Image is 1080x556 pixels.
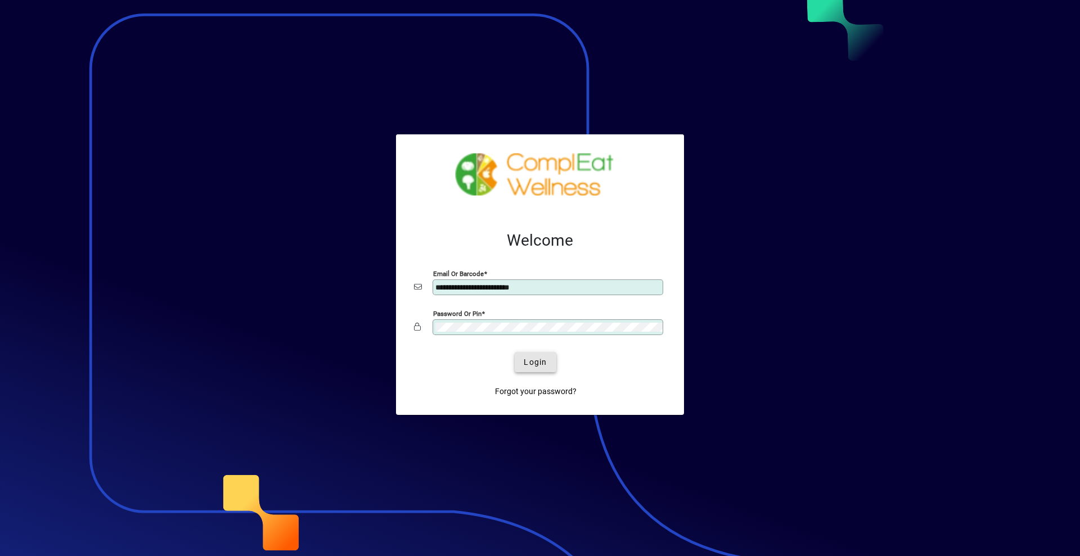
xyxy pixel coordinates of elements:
[433,310,481,318] mat-label: Password or Pin
[495,386,577,397] span: Forgot your password?
[433,270,484,278] mat-label: Email or Barcode
[414,231,666,250] h2: Welcome
[515,352,556,372] button: Login
[524,356,547,368] span: Login
[490,381,581,401] a: Forgot your password?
